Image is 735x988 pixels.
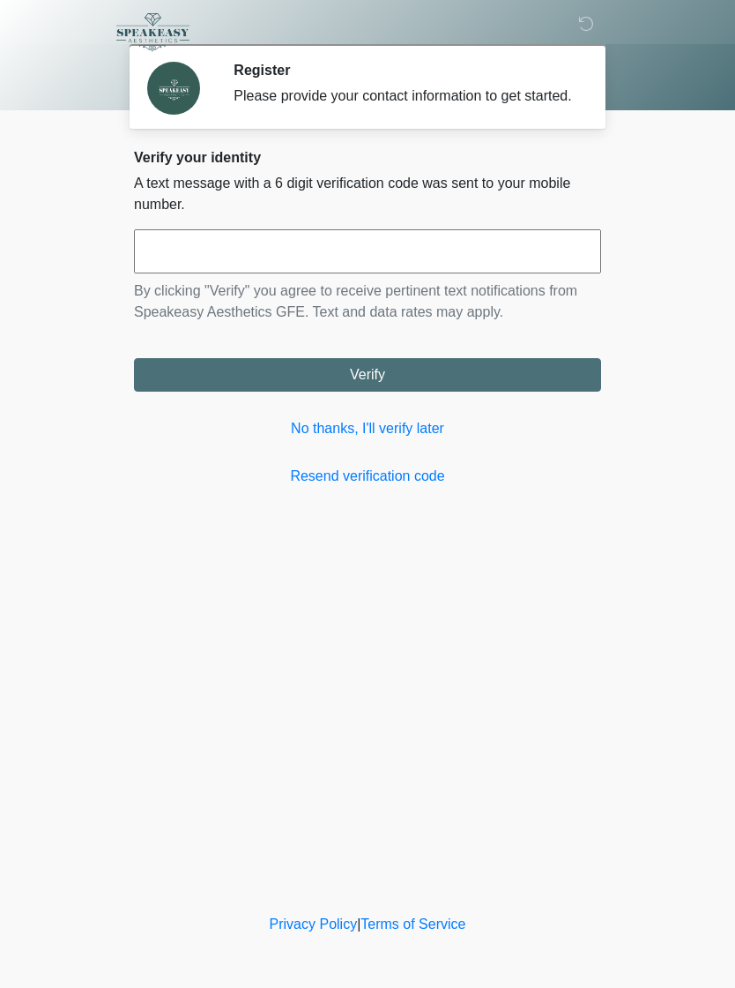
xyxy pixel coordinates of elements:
[270,917,358,932] a: Privacy Policy
[134,358,601,392] button: Verify
[360,917,465,932] a: Terms of Service
[234,62,575,79] h2: Register
[116,13,189,52] img: Speakeasy Aesthetics GFE Logo
[234,86,575,107] div: Please provide your contact information to get started.
[134,149,601,166] h2: Verify your identity
[134,466,601,487] a: Resend verification code
[134,281,601,323] p: By clicking "Verify" you agree to receive pertinent text notifications from Speakeasy Aesthetics ...
[134,418,601,439] a: No thanks, I'll verify later
[357,917,360,932] a: |
[147,62,200,115] img: Agent Avatar
[134,173,601,215] p: A text message with a 6 digit verification code was sent to your mobile number.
